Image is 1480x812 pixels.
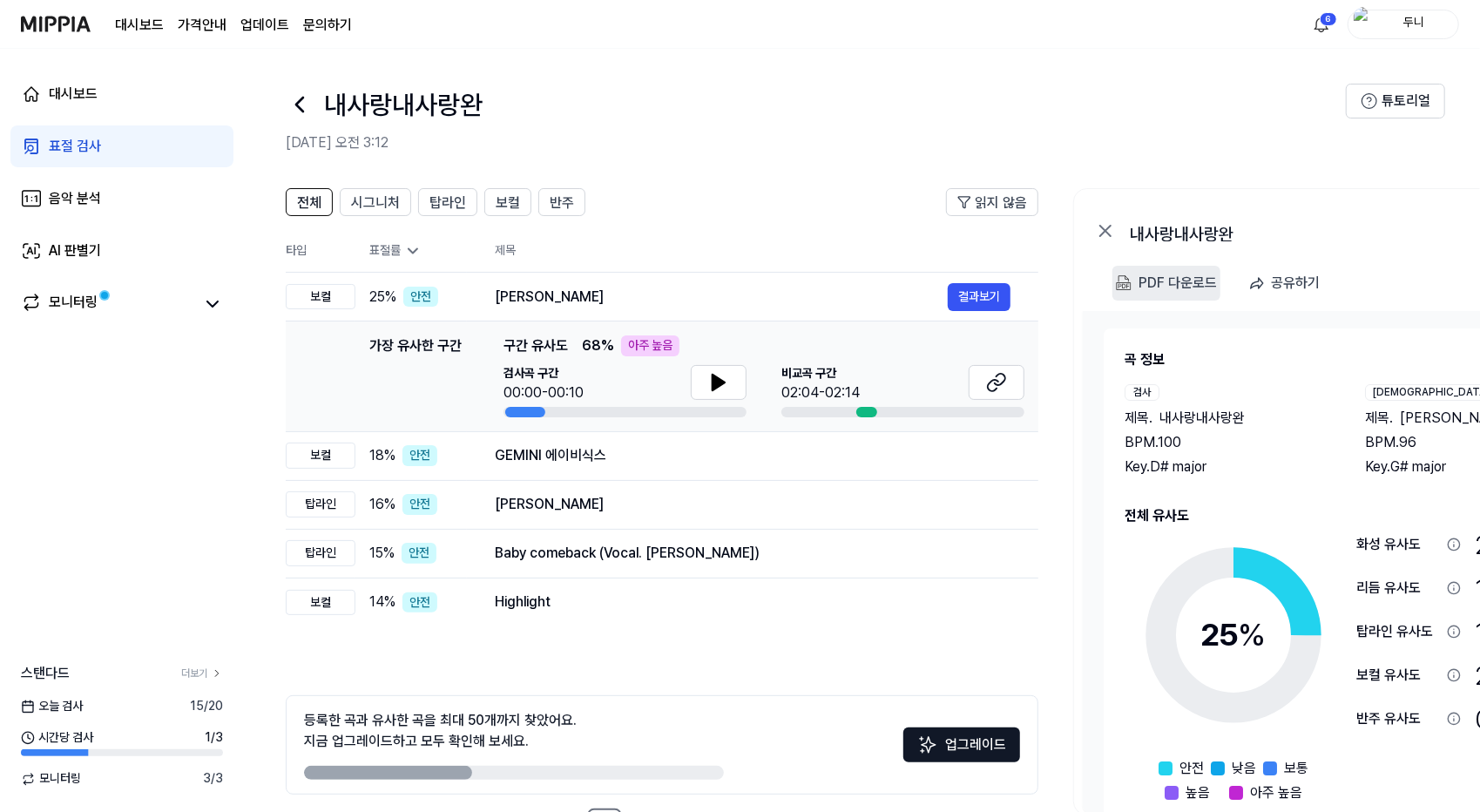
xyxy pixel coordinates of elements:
button: 결과보기 [948,283,1010,311]
div: 아주 높음 [621,335,679,356]
span: 스탠다드 [21,663,70,684]
span: 비교곡 구간 [781,365,860,382]
button: PDF 다운로드 [1112,266,1220,301]
div: 탑라인 유사도 [1356,621,1440,642]
div: 내사랑내사랑완 [1130,220,1478,241]
a: 대시보드 [115,15,164,36]
button: 업그레이드 [903,727,1020,762]
span: 높음 [1186,782,1210,803]
span: 15 / 20 [190,698,223,715]
div: 표절률 [369,242,467,260]
h2: [DATE] 오전 3:12 [286,132,1346,153]
span: 낮음 [1232,758,1256,779]
div: 리듬 유사도 [1356,578,1440,599]
button: 공유하기 [1241,266,1334,301]
div: 모니터링 [49,292,98,316]
div: 화성 유사도 [1356,534,1440,555]
span: 읽지 않음 [975,193,1027,213]
button: 반주 [538,188,585,216]
div: 안전 [402,592,437,613]
span: 전체 [297,193,321,213]
div: 보컬 [286,590,355,616]
div: 탑라인 [286,491,355,518]
div: 보컬 [286,284,355,310]
img: 알림 [1311,14,1332,35]
span: 검사곡 구간 [503,365,584,382]
div: 25 [1201,612,1267,659]
button: 튜토리얼 [1346,84,1445,118]
div: 보컬 [286,443,355,469]
div: 탑라인 [286,540,355,566]
span: 25 % [369,287,396,308]
div: Baby comeback (Vocal. [PERSON_NAME]) [495,543,1010,564]
a: 음악 분석 [10,178,233,220]
th: 타입 [286,230,355,273]
div: 안전 [403,287,438,308]
div: 02:04-02:14 [781,382,860,403]
span: 1 / 3 [205,729,223,747]
img: PDF Download [1116,275,1132,291]
div: 00:00-00:10 [503,382,584,403]
div: 공유하기 [1271,272,1320,294]
button: profile두니 [1348,10,1459,39]
div: BPM. 100 [1125,432,1330,453]
a: 표절 검사 [10,125,233,167]
button: 보컬 [484,188,531,216]
span: 오늘 검사 [21,698,83,715]
span: 제목 . [1125,408,1152,429]
span: 탑라인 [429,193,466,213]
span: 3 / 3 [203,770,223,788]
a: 더보기 [181,667,223,681]
span: 내사랑내사랑완 [1159,408,1245,429]
span: 보컬 [496,193,520,213]
div: 반주 유사도 [1356,708,1440,729]
h1: 내사랑내사랑완 [324,86,483,123]
span: 18 % [369,445,395,466]
button: 읽지 않음 [946,188,1038,216]
div: PDF 다운로드 [1139,272,1217,294]
div: 검사 [1125,384,1159,401]
a: 업데이트 [240,15,289,36]
a: AI 판별기 [10,230,233,272]
span: 아주 높음 [1250,782,1302,803]
span: 안전 [1179,758,1204,779]
div: 음악 분석 [49,188,101,209]
th: 제목 [495,230,1038,272]
div: Key. D# major [1125,457,1330,477]
div: 안전 [402,445,437,466]
a: Sparkles업그레이드 [903,742,1020,759]
button: 시그니처 [340,188,411,216]
span: 14 % [369,592,395,612]
button: 알림6 [1308,10,1335,38]
span: 68 % [582,335,614,356]
div: 대시보드 [49,84,98,105]
a: 문의하기 [303,15,352,36]
span: 반주 [550,193,574,213]
div: GEMINI 에이비식스 [495,445,1010,466]
div: AI 판별기 [49,240,101,261]
button: 전체 [286,188,333,216]
span: 보통 [1284,758,1308,779]
span: % [1239,616,1267,653]
span: 15 % [369,543,395,564]
div: Highlight [495,592,1010,612]
div: 안전 [402,543,436,564]
span: 시그니처 [351,193,400,213]
div: [PERSON_NAME] [495,494,1010,515]
div: 표절 검사 [49,136,101,157]
span: 16 % [369,494,395,515]
div: 두니 [1380,14,1448,33]
span: 시간당 검사 [21,729,93,747]
button: 가격안내 [178,15,226,36]
div: 6 [1320,12,1337,26]
div: 등록한 곡과 유사한 곡을 최대 50개까지 찾았어요. 지금 업그레이드하고 모두 확인해 보세요. [304,710,577,752]
a: 대시보드 [10,73,233,115]
div: 가장 유사한 구간 [369,335,462,417]
div: [PERSON_NAME] [495,287,948,308]
span: 모니터링 [21,770,81,788]
div: 보컬 유사도 [1356,665,1440,686]
a: 모니터링 [21,292,195,316]
img: profile [1354,7,1375,42]
img: Sparkles [917,734,938,755]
